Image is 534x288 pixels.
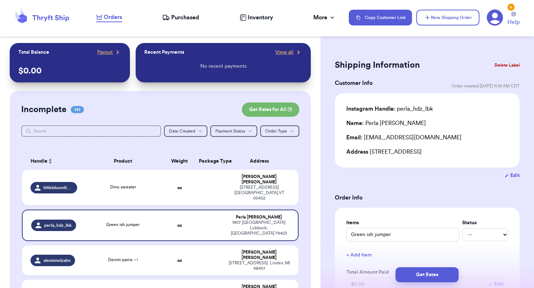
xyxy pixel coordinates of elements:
[492,57,523,73] button: Delete Label
[275,49,302,56] a: View all
[144,49,184,56] p: Recent Payments
[21,125,161,137] input: Search
[162,13,199,22] a: Purchased
[343,247,511,263] button: + Add Item
[229,220,289,236] div: 1907 [GEOGRAPHIC_DATA] Lubbock , [GEOGRAPHIC_DATA] 79423
[21,104,66,115] h2: Incomplete
[177,258,182,263] strong: oz
[224,153,299,170] th: Address
[346,106,395,112] span: Instagram Handle:
[229,250,290,260] div: [PERSON_NAME] [PERSON_NAME]
[31,158,47,165] span: Handle
[275,49,294,56] span: View all
[165,153,195,170] th: Weight
[97,49,121,56] a: Payout
[200,63,247,70] p: No recent payments
[346,135,362,140] span: Email:
[507,18,520,27] span: Help
[346,148,508,156] div: [STREET_ADDRESS]
[97,49,113,56] span: Payout
[229,185,290,201] div: [STREET_ADDRESS] [GEOGRAPHIC_DATA] , VT 05452
[260,125,299,137] button: Order Type
[505,172,520,179] button: Edit
[229,174,290,185] div: [PERSON_NAME] [PERSON_NAME]
[229,260,290,271] div: [STREET_ADDRESS]. Linden , MI 48451
[43,185,73,191] span: littlebloomfinds
[164,125,207,137] button: Date Created
[335,59,420,71] h2: Shipping Information
[18,65,122,77] p: $ 0.00
[416,10,479,25] button: New Shipping Order
[215,129,245,133] span: Payment Status
[335,79,373,87] h3: Customer Info
[43,258,71,263] span: alexismolzahn
[177,223,182,227] strong: oz
[346,219,459,226] label: Items
[96,13,122,22] a: Orders
[335,193,520,202] h3: Order Info
[395,267,459,282] button: Get Rates
[169,129,195,133] span: Date Created
[110,185,136,189] span: Dino sweater
[462,219,508,226] label: Status
[346,120,364,126] span: Name:
[346,105,433,113] div: perla_hdz_lbk
[171,13,199,22] span: Purchased
[134,258,138,262] span: + 1
[349,10,412,25] button: Copy Customer Link
[240,13,273,22] a: Inventory
[487,9,503,26] a: 6
[195,153,224,170] th: Package Type
[242,102,299,117] button: Get Rates for All (1)
[346,119,426,128] div: Perla [PERSON_NAME]
[108,258,138,262] span: Denim pants
[106,222,140,227] span: Green ish jumper
[47,157,53,165] button: Sort ascending
[81,153,165,170] th: Product
[210,125,257,137] button: Payment Status
[44,222,72,228] span: perla_hdz_lbk
[507,12,520,27] a: Help
[229,215,289,220] div: Perla [PERSON_NAME]
[451,83,520,89] span: Order created: [DATE] 11:19 AM CDT
[177,186,182,190] strong: oz
[248,13,273,22] span: Inventory
[346,149,368,155] span: Address
[18,49,49,56] p: Total Balance
[313,13,336,22] div: More
[346,133,508,142] div: [EMAIL_ADDRESS][DOMAIN_NAME]
[265,129,287,133] span: Order Type
[71,106,84,113] span: 141
[507,4,515,11] div: 6
[104,13,122,21] span: Orders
